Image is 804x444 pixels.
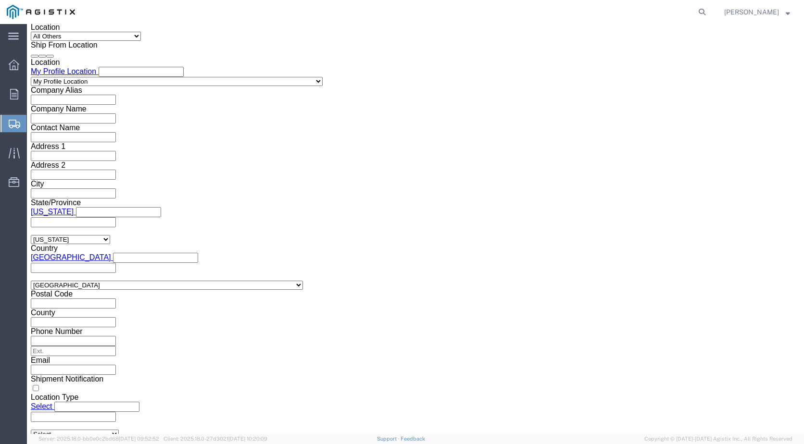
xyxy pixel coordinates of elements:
[38,436,159,442] span: Server: 2025.18.0-bb0e0c2bd68
[119,436,159,442] span: [DATE] 09:52:52
[228,436,267,442] span: [DATE] 10:20:09
[401,436,425,442] a: Feedback
[163,436,267,442] span: Client: 2025.18.0-27d3021
[7,5,75,19] img: logo
[724,6,791,18] button: [PERSON_NAME]
[724,7,779,17] span: Alberto Quezada
[27,24,804,434] iframe: FS Legacy Container
[644,435,792,443] span: Copyright © [DATE]-[DATE] Agistix Inc., All Rights Reserved
[377,436,401,442] a: Support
